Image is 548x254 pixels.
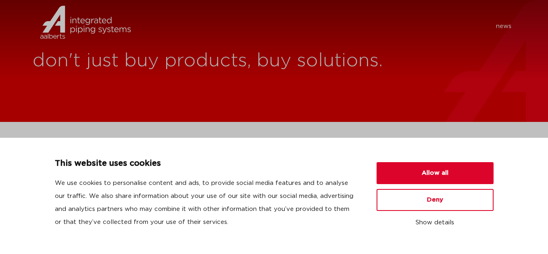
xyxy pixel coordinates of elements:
button: Deny [377,189,494,211]
button: Allow all [377,162,494,184]
button: Show details [377,216,494,230]
p: This website uses cookies [55,157,357,170]
a: news [496,20,511,33]
p: We use cookies to personalise content and ads, to provide social media features and to analyse ou... [55,177,357,229]
nav: Menu [143,20,512,33]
